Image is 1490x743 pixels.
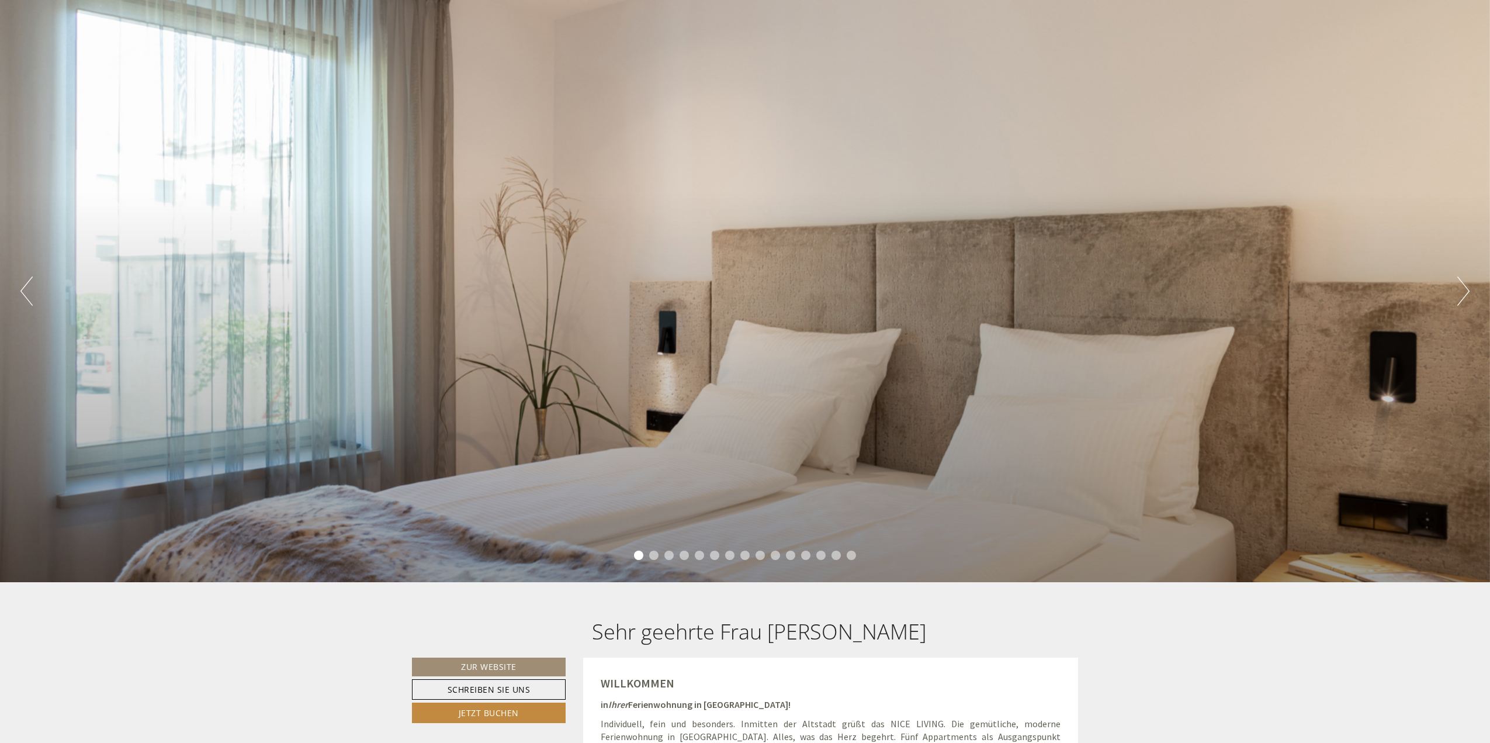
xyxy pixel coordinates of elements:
button: Next [1457,277,1470,306]
span: WILLKOMMEN [601,676,674,690]
h1: Sehr geehrte Frau [PERSON_NAME] [592,620,926,644]
a: Schreiben Sie uns [412,679,566,700]
strong: in Ferienwohnung in [GEOGRAPHIC_DATA]! [601,699,791,710]
em: Ihrer [608,699,628,710]
button: Previous [20,277,33,306]
a: Jetzt buchen [412,703,566,723]
a: Zur Website [412,658,566,676]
